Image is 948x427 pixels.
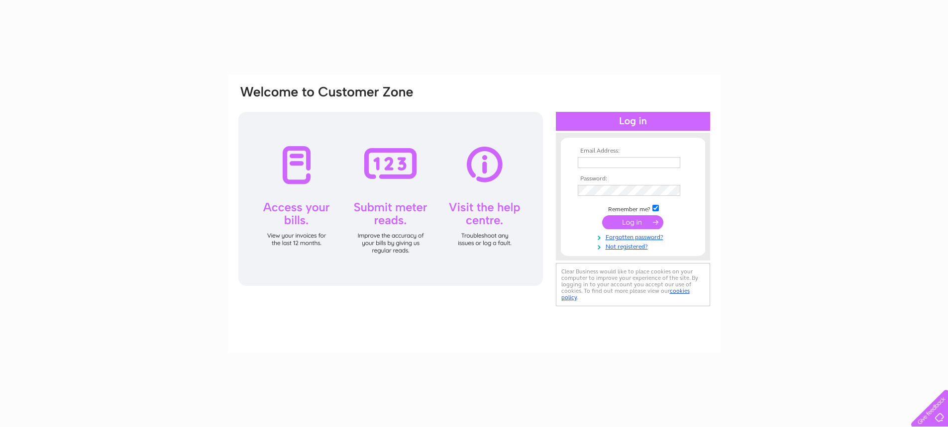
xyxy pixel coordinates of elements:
[602,215,663,229] input: Submit
[561,287,690,301] a: cookies policy
[556,263,710,306] div: Clear Business would like to place cookies on your computer to improve your experience of the sit...
[578,241,691,251] a: Not registered?
[575,148,691,155] th: Email Address:
[575,203,691,213] td: Remember me?
[575,175,691,182] th: Password:
[578,232,691,241] a: Forgotten password?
